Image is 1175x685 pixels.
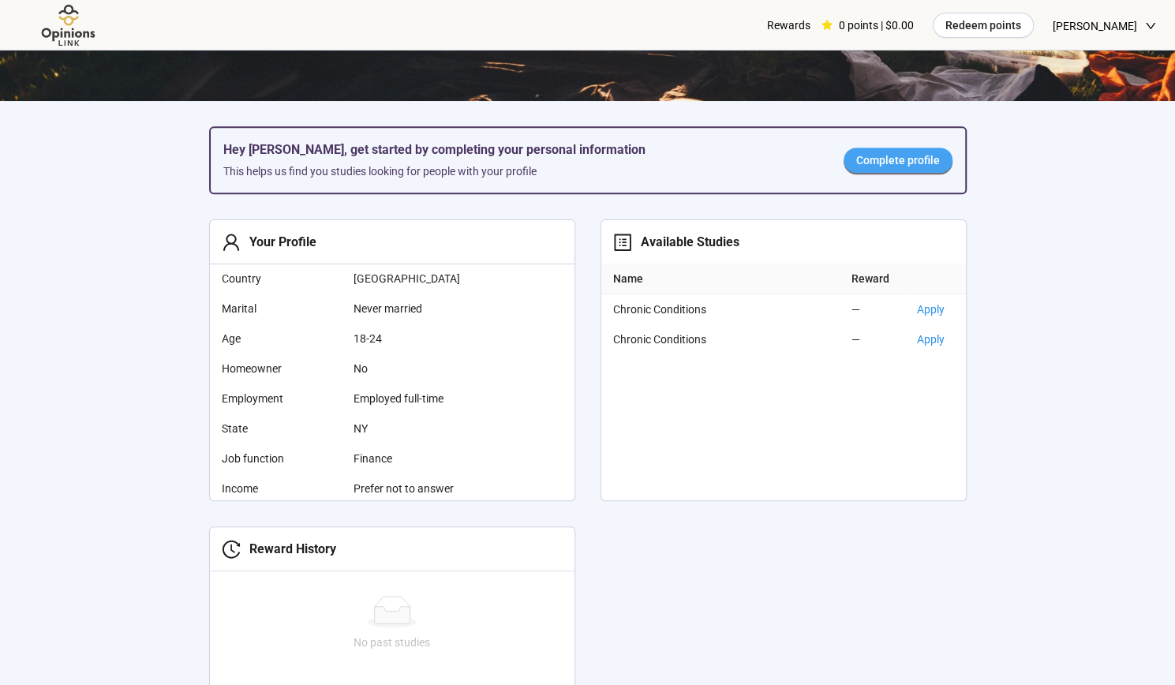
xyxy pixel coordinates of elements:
[222,540,241,559] span: history
[216,634,568,651] div: No past studies
[354,300,511,317] span: Never married
[632,232,739,252] div: Available Studies
[222,330,341,347] span: Age
[222,480,341,497] span: Income
[851,331,904,348] div: —
[601,264,846,294] th: Name
[223,140,818,159] h5: Hey [PERSON_NAME], get started by completing your personal information
[354,420,511,437] span: NY
[945,17,1021,34] span: Redeem points
[354,270,511,287] span: [GEOGRAPHIC_DATA]
[844,148,952,173] a: Complete profile
[1145,21,1156,32] span: down
[222,300,341,317] span: Marital
[241,232,316,252] div: Your Profile
[354,360,511,377] span: No
[917,333,945,346] a: Apply
[613,233,632,252] span: profile
[354,450,511,467] span: Finance
[222,420,341,437] span: State
[223,163,818,180] div: This helps us find you studies looking for people with your profile
[613,301,825,318] span: Chronic Conditions
[354,390,511,407] span: Employed full-time
[222,360,341,377] span: Homeowner
[222,233,241,252] span: user
[354,480,511,497] span: Prefer not to answer
[851,301,904,318] div: —
[241,539,336,559] div: Reward History
[222,390,341,407] span: Employment
[222,450,341,467] span: Job function
[222,270,341,287] span: Country
[933,13,1034,38] button: Redeem points
[354,330,511,347] span: 18-24
[856,152,940,169] span: Complete profile
[1053,1,1137,51] span: [PERSON_NAME]
[917,303,945,316] a: Apply
[845,264,911,294] th: Reward
[821,20,833,31] span: star
[613,331,825,348] span: Chronic Conditions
